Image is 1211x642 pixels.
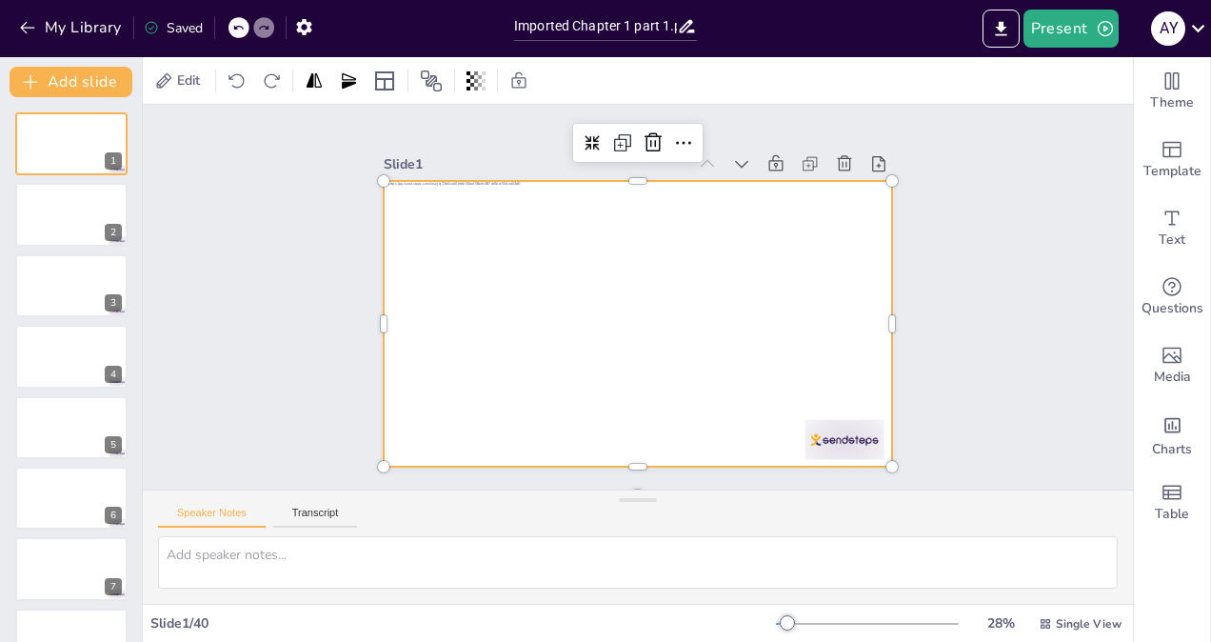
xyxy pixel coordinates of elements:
div: Change the overall theme [1134,57,1210,126]
div: 1 [105,152,122,170]
div: Add text boxes [1134,194,1210,263]
div: 5 [105,436,122,453]
span: Table [1155,504,1189,525]
span: Edit [173,71,204,90]
div: A Y [1151,11,1185,46]
div: 3 [15,254,128,317]
span: Charts [1152,439,1192,460]
div: 4 [105,366,122,383]
button: Export to PowerPoint [983,10,1020,48]
span: Theme [1150,92,1194,113]
div: 2 [105,224,122,241]
div: 4 [15,325,128,388]
span: Single View [1056,616,1122,632]
div: 6 [105,507,122,524]
div: 7 [15,537,128,600]
div: Slide 1 [456,64,740,203]
div: Add images, graphics, shapes or video [1134,331,1210,400]
span: Position [420,70,443,92]
div: 1 [15,112,128,175]
button: Speaker Notes [158,507,266,528]
button: Transcript [273,507,358,528]
div: 2 [15,183,128,246]
div: Add a table [1134,469,1210,537]
button: Present [1023,10,1119,48]
button: A Y [1151,10,1185,48]
span: Media [1154,367,1191,388]
div: 6 [15,467,128,530]
span: Questions [1142,298,1203,319]
div: Saved [144,19,203,37]
div: Get real-time input from your audience [1134,263,1210,331]
div: Slide 1 / 40 [150,614,776,632]
div: 7 [105,578,122,595]
button: Add slide [10,67,132,97]
div: Layout [369,66,400,96]
button: My Library [14,12,129,43]
div: Add ready made slides [1134,126,1210,194]
div: 5 [15,396,128,459]
div: 28 % [978,614,1023,632]
span: Text [1159,230,1185,251]
div: Add charts and graphs [1134,400,1210,469]
div: 3 [105,294,122,311]
span: Template [1143,161,1201,182]
input: Insert title [514,12,677,40]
